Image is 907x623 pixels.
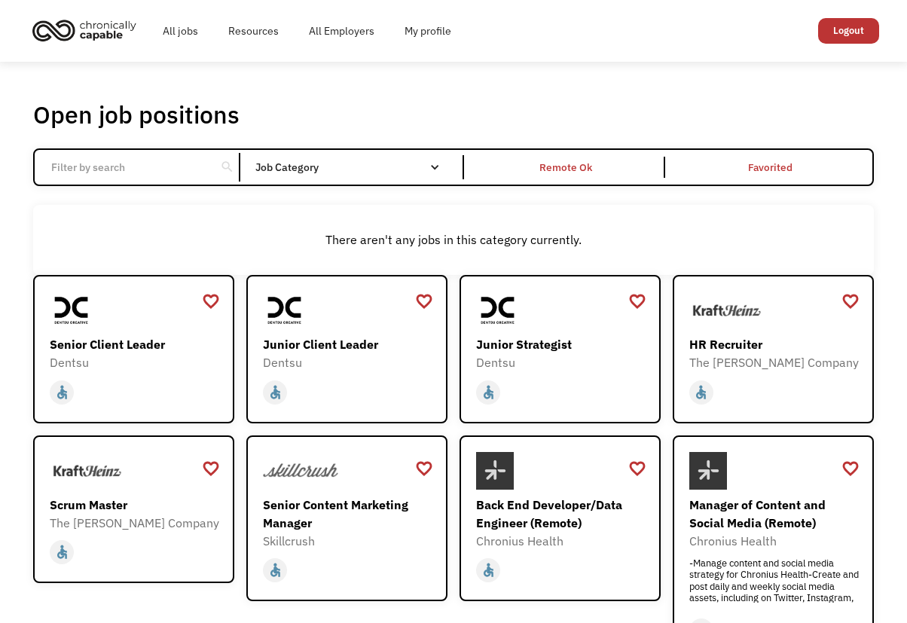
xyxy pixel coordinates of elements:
[202,457,220,480] a: favorite_border
[818,18,879,44] a: Logout
[460,275,661,423] a: DentsuJunior StrategistDentsuaccessible
[689,532,861,550] div: Chronius Health
[50,353,221,371] div: Dentsu
[54,541,70,563] div: accessible
[476,532,648,550] div: Chronius Health
[263,353,435,371] div: Dentsu
[202,290,220,313] a: favorite_border
[415,457,433,480] a: favorite_border
[689,452,727,490] img: Chronius Health
[481,381,496,404] div: accessible
[148,7,213,55] a: All jobs
[33,148,874,186] form: Email Form
[263,496,435,532] div: Senior Content Marketing Manager
[693,381,709,404] div: accessible
[689,557,861,603] div: -Manage content and social media strategy for Chronius Health-Create and post daily and weekly so...
[460,435,661,602] a: Chronius HealthBack End Developer/Data Engineer (Remote)Chronius Healthaccessible
[476,335,648,353] div: Junior Strategist
[246,275,447,423] a: DentsuJunior Client LeaderDentsuaccessible
[28,14,148,47] a: home
[476,292,520,329] img: Dentsu
[841,457,860,480] a: favorite_border
[50,452,125,490] img: The Kraft Heinz Company
[476,353,648,371] div: Dentsu
[464,150,668,185] a: Remote Ok
[476,496,648,532] div: Back End Developer/Data Engineer (Remote)
[263,335,435,353] div: Junior Client Leader
[41,231,866,249] div: There aren't any jobs in this category currently.
[481,559,496,582] div: accessible
[668,150,872,185] a: Favorited
[539,158,592,176] div: Remote Ok
[841,290,860,313] a: favorite_border
[28,14,141,47] img: Chronically Capable logo
[267,381,283,404] div: accessible
[689,292,765,329] img: The Kraft Heinz Company
[476,452,514,490] img: Chronius Health
[689,335,861,353] div: HR Recruiter
[415,290,433,313] a: favorite_border
[50,292,93,329] img: Dentsu
[689,353,861,371] div: The [PERSON_NAME] Company
[263,532,435,550] div: Skillcrush
[255,162,456,173] div: Job Category
[220,156,234,179] div: search
[50,514,221,532] div: The [PERSON_NAME] Company
[389,7,466,55] a: My profile
[628,457,646,480] a: favorite_border
[33,275,234,423] a: DentsuSenior Client LeaderDentsuaccessible
[50,335,221,353] div: Senior Client Leader
[689,496,861,532] div: Manager of Content and Social Media (Remote)
[33,435,234,584] a: The Kraft Heinz CompanyScrum MasterThe [PERSON_NAME] Companyaccessible
[246,435,447,602] a: SkillcrushSenior Content Marketing ManagerSkillcrushaccessible
[673,275,874,423] a: The Kraft Heinz CompanyHR RecruiterThe [PERSON_NAME] Companyaccessible
[33,99,240,130] h1: Open job positions
[294,7,389,55] a: All Employers
[628,290,646,313] a: favorite_border
[42,153,208,182] input: Filter by search
[255,155,456,179] div: Job Category
[213,7,294,55] a: Resources
[54,381,70,404] div: accessible
[50,496,221,514] div: Scrum Master
[267,559,283,582] div: accessible
[263,452,338,490] img: Skillcrush
[263,292,307,329] img: Dentsu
